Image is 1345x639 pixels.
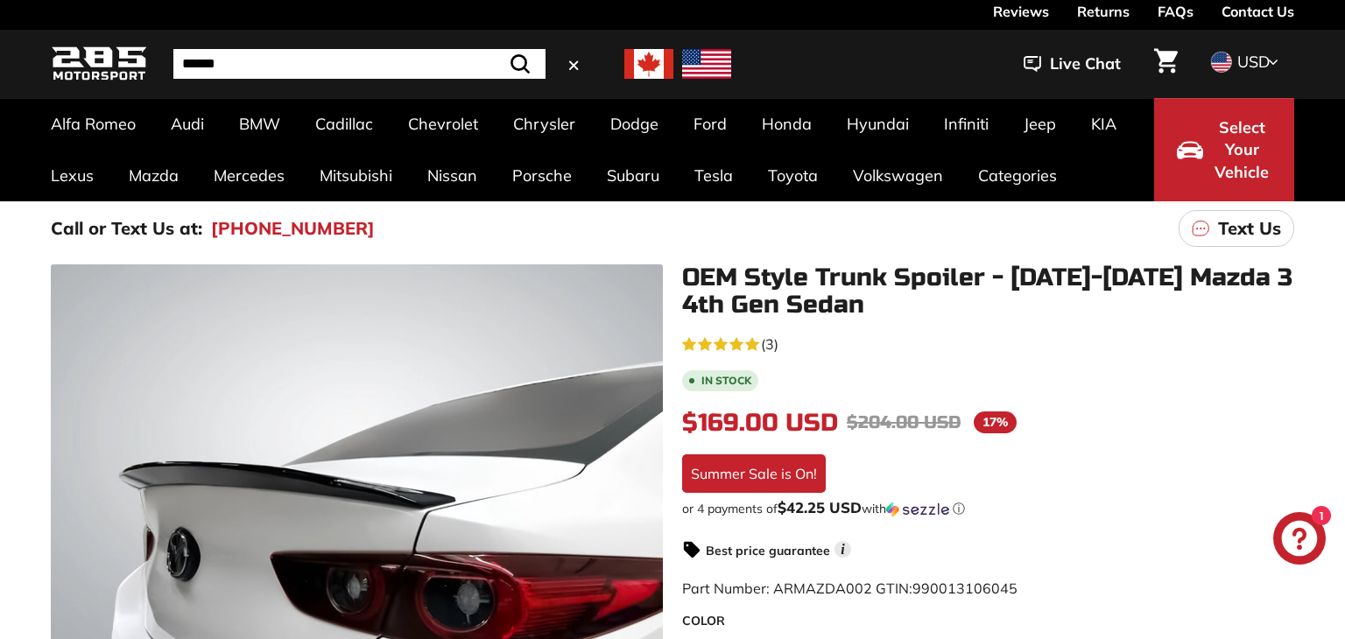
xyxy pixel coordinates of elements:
[778,498,862,516] span: $42.25 USD
[912,579,1018,597] span: 990013106045
[1001,42,1144,86] button: Live Chat
[761,334,778,355] span: (3)
[1050,53,1121,75] span: Live Chat
[829,98,926,150] a: Hyundai
[961,150,1074,201] a: Categories
[196,150,302,201] a: Mercedes
[701,376,751,386] b: In stock
[682,579,1018,597] span: Part Number: ARMAZDA002 GTIN:
[974,411,1017,433] span: 17%
[682,500,1294,517] div: or 4 payments of$42.25 USDwithSezzle Click to learn more about Sezzle
[1218,215,1281,242] p: Text Us
[835,150,961,201] a: Volkswagen
[682,454,826,493] div: Summer Sale is On!
[298,98,391,150] a: Cadillac
[682,332,1294,355] a: 5.0 rating (3 votes)
[682,264,1294,319] h1: OEM Style Trunk Spoiler - [DATE]-[DATE] Mazda 3 4th Gen Sedan
[1237,52,1270,72] span: USD
[682,500,1294,517] div: or 4 payments of with
[173,49,546,79] input: Search
[33,150,111,201] a: Lexus
[211,215,375,242] a: [PHONE_NUMBER]
[1006,98,1074,150] a: Jeep
[593,98,676,150] a: Dodge
[744,98,829,150] a: Honda
[153,98,222,150] a: Audi
[886,502,949,517] img: Sezzle
[1074,98,1134,150] a: KIA
[706,543,830,558] strong: Best price guarantee
[589,150,677,201] a: Subaru
[51,44,147,85] img: Logo_285_Motorsport_areodynamics_components
[750,150,835,201] a: Toyota
[1268,512,1331,569] inbox-online-store-chat: Shopify online store chat
[302,150,410,201] a: Mitsubishi
[926,98,1006,150] a: Infiniti
[682,408,838,438] span: $169.00 USD
[33,98,153,150] a: Alfa Romeo
[677,150,750,201] a: Tesla
[834,541,851,558] span: i
[111,150,196,201] a: Mazda
[222,98,298,150] a: BMW
[51,215,202,242] p: Call or Text Us at:
[391,98,496,150] a: Chevrolet
[682,612,1294,630] label: COLOR
[495,150,589,201] a: Porsche
[496,98,593,150] a: Chrysler
[676,98,744,150] a: Ford
[1144,34,1188,94] a: Cart
[410,150,495,201] a: Nissan
[1179,210,1294,247] a: Text Us
[1154,98,1294,201] button: Select Your Vehicle
[1212,116,1271,184] span: Select Your Vehicle
[847,411,961,433] span: $204.00 USD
